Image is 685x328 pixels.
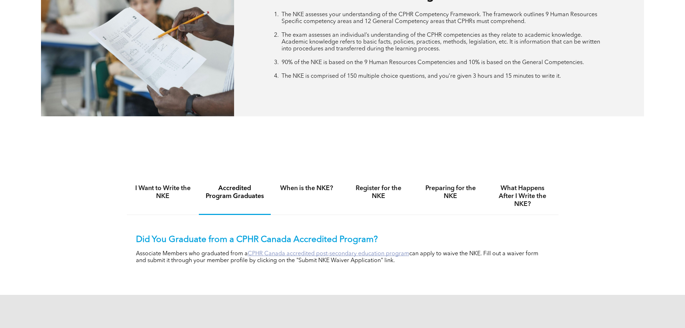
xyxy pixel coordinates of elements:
h4: Accredited Program Graduates [205,184,264,200]
span: 90% of the NKE is based on the 9 Human Resources Competencies and 10% is based on the General Com... [282,60,584,66]
span: The exam assesses an individual’s understanding of the CPHR competencies as they relate to academ... [282,32,600,52]
span: The NKE is comprised of 150 multiple choice questions, and you’re given 3 hours and 15 minutes to... [282,73,561,79]
a: CPHR Canada accredited post-secondary education program [248,251,409,257]
p: Did You Graduate from a CPHR Canada Accredited Program? [136,235,549,245]
h4: Preparing for the NKE [421,184,480,200]
p: Associate Members who graduated from a can apply to waive the NKE. Fill out a waiver form and sub... [136,251,549,264]
h4: When is the NKE? [277,184,336,192]
span: The NKE assesses your understanding of the CPHR Competency Framework. The framework outlines 9 Hu... [282,12,597,24]
h4: What Happens After I Write the NKE? [493,184,552,208]
h4: I Want to Write the NKE [133,184,192,200]
h4: Register for the NKE [349,184,408,200]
